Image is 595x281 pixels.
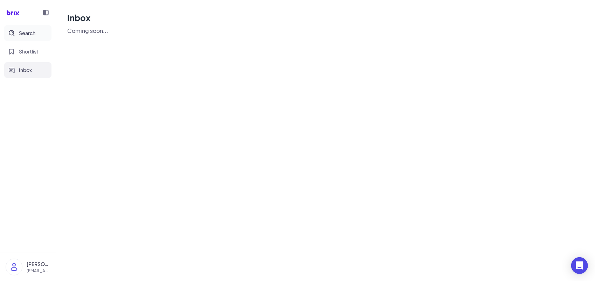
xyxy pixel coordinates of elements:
[19,48,39,55] span: Shortlist
[19,66,32,74] span: Inbox
[4,25,51,41] button: Search
[4,62,51,78] button: Inbox
[571,257,588,274] div: Open Intercom Messenger
[67,27,584,35] p: Coming soon...
[67,11,584,24] h1: Inbox
[27,260,50,268] p: [PERSON_NAME]
[6,259,22,275] img: user_logo.png
[27,268,50,274] p: [EMAIL_ADDRESS][DOMAIN_NAME]
[19,29,35,37] span: Search
[4,44,51,59] button: Shortlist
